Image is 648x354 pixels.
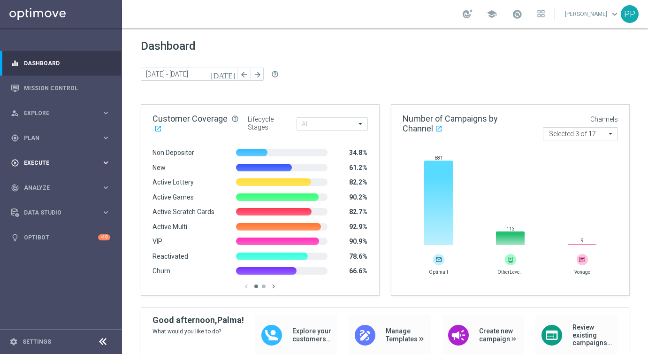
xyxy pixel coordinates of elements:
[24,210,101,215] span: Data Studio
[11,51,110,76] div: Dashboard
[101,108,110,117] i: keyboard_arrow_right
[11,208,101,217] div: Data Studio
[11,134,19,142] i: gps_fixed
[24,160,101,166] span: Execute
[10,60,111,67] button: equalizer Dashboard
[98,234,110,240] div: +10
[24,225,98,250] a: Optibot
[11,76,110,100] div: Mission Control
[11,159,19,167] i: play_circle_outline
[101,208,110,217] i: keyboard_arrow_right
[10,159,111,167] button: play_circle_outline Execute keyboard_arrow_right
[610,9,620,19] span: keyboard_arrow_down
[621,5,639,23] div: PP
[11,184,101,192] div: Analyze
[11,159,101,167] div: Execute
[11,109,19,117] i: person_search
[10,134,111,142] button: gps_fixed Plan keyboard_arrow_right
[24,135,101,141] span: Plan
[101,158,110,167] i: keyboard_arrow_right
[11,225,110,250] div: Optibot
[23,339,51,345] a: Settings
[101,133,110,142] i: keyboard_arrow_right
[24,51,110,76] a: Dashboard
[10,184,111,192] button: track_changes Analyze keyboard_arrow_right
[24,76,110,100] a: Mission Control
[11,134,101,142] div: Plan
[24,110,101,116] span: Explore
[10,209,111,216] button: Data Studio keyboard_arrow_right
[487,9,497,19] span: school
[11,233,19,242] i: lightbulb
[10,109,111,117] button: person_search Explore keyboard_arrow_right
[24,185,101,191] span: Analyze
[10,234,111,241] button: lightbulb Optibot +10
[11,109,101,117] div: Explore
[101,183,110,192] i: keyboard_arrow_right
[9,338,18,346] i: settings
[564,7,621,21] a: [PERSON_NAME]keyboard_arrow_down
[10,85,111,92] button: Mission Control
[11,184,19,192] i: track_changes
[11,59,19,68] i: equalizer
